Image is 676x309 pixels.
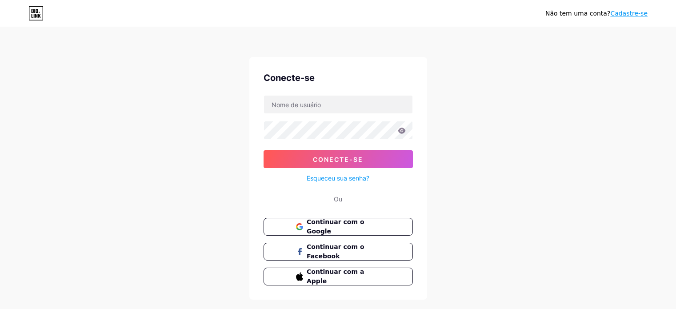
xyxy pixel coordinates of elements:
button: Conecte-se [264,150,413,168]
font: Esqueceu sua senha? [307,174,369,182]
font: Continuar com o Google [307,218,364,235]
font: Conecte-se [313,156,363,163]
input: Nome de usuário [264,96,412,113]
font: Ou [334,195,342,203]
button: Continuar com o Facebook [264,243,413,261]
button: Continuar com o Google [264,218,413,236]
font: Continuar com o Facebook [307,243,364,260]
font: Não tem uma conta? [545,10,610,17]
font: Conecte-se [264,72,315,83]
font: Continuar com a Apple [307,268,364,285]
button: Continuar com a Apple [264,268,413,285]
a: Cadastre-se [610,10,648,17]
a: Esqueceu sua senha? [307,173,369,183]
